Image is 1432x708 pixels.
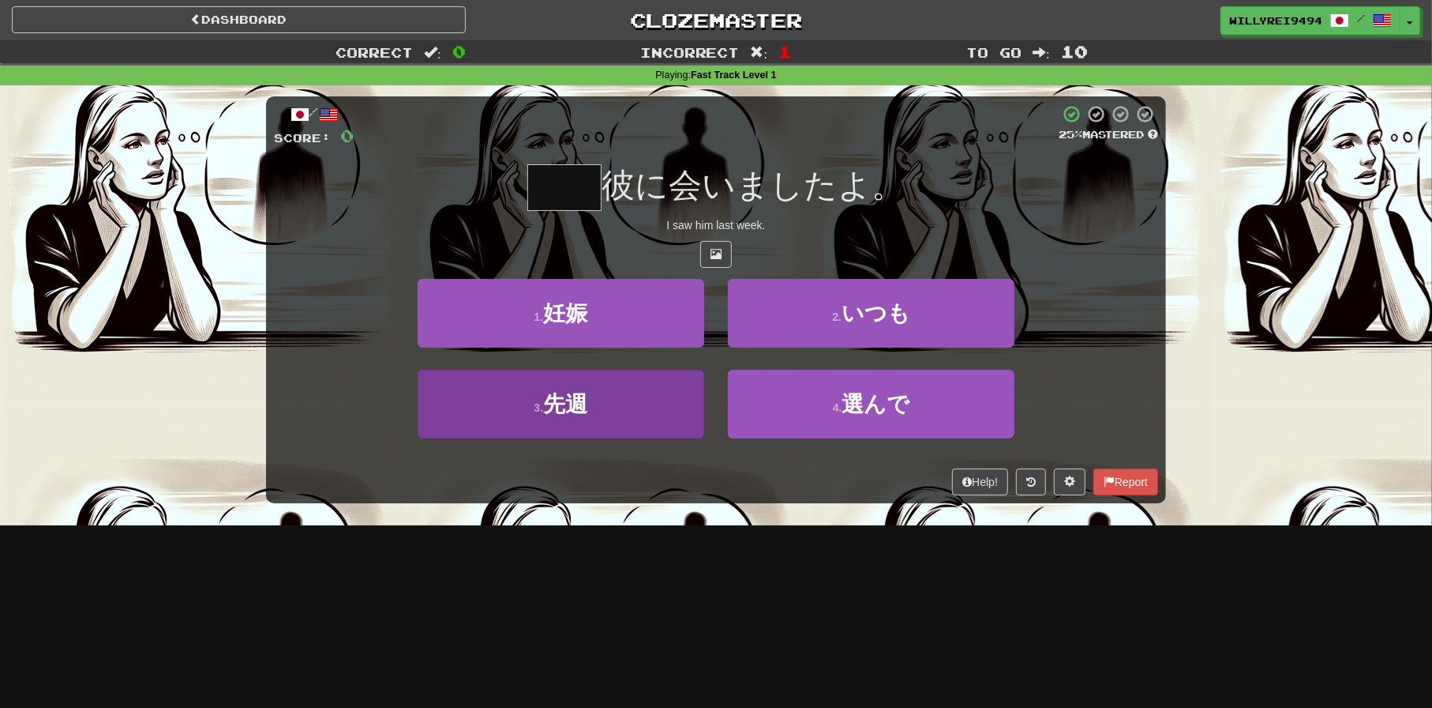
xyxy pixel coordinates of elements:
span: 先週 [543,392,587,416]
button: 2.いつも [728,279,1014,348]
span: 選んで [842,392,909,416]
span: : [751,46,768,59]
button: Show image (alt+x) [700,241,732,268]
a: Clozemaster [489,6,943,34]
button: Round history (alt+y) [1016,469,1046,495]
button: Report [1093,469,1158,495]
button: 1.妊娠 [418,279,704,348]
small: 2 . [832,311,842,323]
span: / [1357,13,1365,24]
small: 1 . [534,311,543,323]
span: : [424,46,441,59]
span: 10 [1061,42,1088,61]
button: 4.選んで [728,370,1014,439]
div: Mastered [1059,128,1158,142]
a: willyrei9494 / [1220,6,1400,35]
span: 1 [778,42,792,61]
span: Correct [336,44,413,60]
span: willyrei9494 [1229,13,1322,28]
small: 3 . [534,401,543,414]
span: 0 [452,42,466,61]
span: : [1033,46,1050,59]
button: 3.先週 [418,370,704,439]
a: Dashboard [12,6,466,33]
span: 25 % [1059,128,1082,141]
div: / [274,104,354,124]
span: Score: [274,131,331,145]
span: 妊娠 [543,301,587,326]
span: 彼に会いましたよ。 [602,167,905,204]
strong: Fast Track Level 1 [691,70,777,81]
span: Incorrect [640,44,740,60]
span: 0 [340,126,354,145]
button: Help! [952,469,1008,495]
small: 4 . [833,401,842,414]
div: I saw him last week. [274,217,1158,233]
span: いつも [842,301,910,326]
span: To go [966,44,1022,60]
